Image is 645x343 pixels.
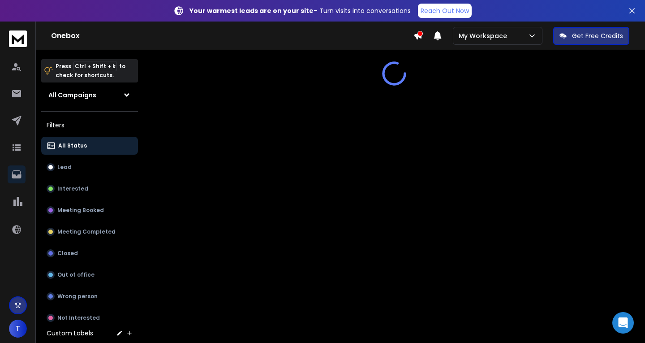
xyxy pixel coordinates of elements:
[41,86,138,104] button: All Campaigns
[57,207,104,214] p: Meeting Booked
[57,228,116,235] p: Meeting Completed
[57,314,100,321] p: Not Interested
[41,287,138,305] button: Wrong person
[41,244,138,262] button: Closed
[57,250,78,257] p: Closed
[41,223,138,241] button: Meeting Completed
[41,266,138,284] button: Out of office
[459,31,511,40] p: My Workspace
[57,293,98,300] p: Wrong person
[56,62,125,80] p: Press to check for shortcuts.
[553,27,629,45] button: Get Free Credits
[41,201,138,219] button: Meeting Booked
[73,61,117,71] span: Ctrl + Shift + k
[58,142,87,149] p: All Status
[48,91,96,100] h1: All Campaigns
[9,30,27,47] img: logo
[9,320,27,338] button: T
[41,158,138,176] button: Lead
[57,185,88,192] p: Interested
[41,137,138,155] button: All Status
[189,6,411,15] p: – Turn visits into conversations
[41,309,138,327] button: Not Interested
[421,6,469,15] p: Reach Out Now
[189,6,314,15] strong: Your warmest leads are on your site
[57,271,95,278] p: Out of office
[57,164,72,171] p: Lead
[47,329,93,338] h3: Custom Labels
[418,4,472,18] a: Reach Out Now
[51,30,413,41] h1: Onebox
[41,119,138,131] h3: Filters
[572,31,623,40] p: Get Free Credits
[41,180,138,198] button: Interested
[612,312,634,334] div: Open Intercom Messenger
